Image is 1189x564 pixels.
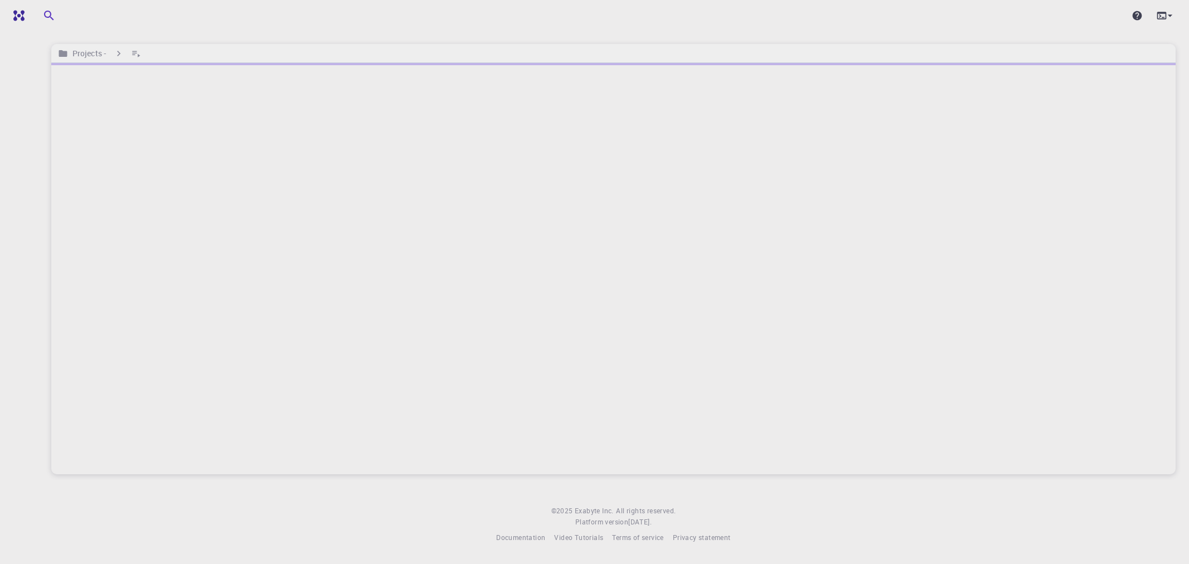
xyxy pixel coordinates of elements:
[496,532,545,543] a: Documentation
[673,533,731,542] span: Privacy statement
[551,505,575,517] span: © 2025
[554,533,603,542] span: Video Tutorials
[575,506,614,515] span: Exabyte Inc.
[9,10,25,21] img: logo
[496,533,545,542] span: Documentation
[56,47,148,60] nav: breadcrumb
[673,532,731,543] a: Privacy statement
[68,47,106,60] h6: Projects -
[575,517,628,528] span: Platform version
[575,505,614,517] a: Exabyte Inc.
[628,517,652,528] a: [DATE].
[554,532,603,543] a: Video Tutorials
[612,533,663,542] span: Terms of service
[628,517,652,526] span: [DATE] .
[612,532,663,543] a: Terms of service
[616,505,676,517] span: All rights reserved.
